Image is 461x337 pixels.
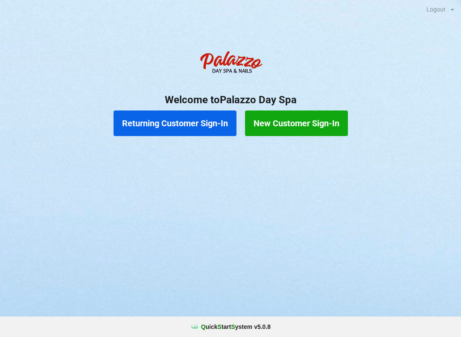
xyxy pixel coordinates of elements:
[231,323,235,330] span: S
[196,46,265,81] img: PalazzoDaySpaNails-Logo.png
[190,322,199,331] img: favicon.ico
[245,110,348,136] button: New Customer Sign-In
[114,110,236,136] button: Returning Customer Sign-In
[426,6,446,12] div: Logout
[218,323,222,330] span: S
[201,323,206,330] span: Q
[201,322,271,331] b: uick tart ystem v 5.0.8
